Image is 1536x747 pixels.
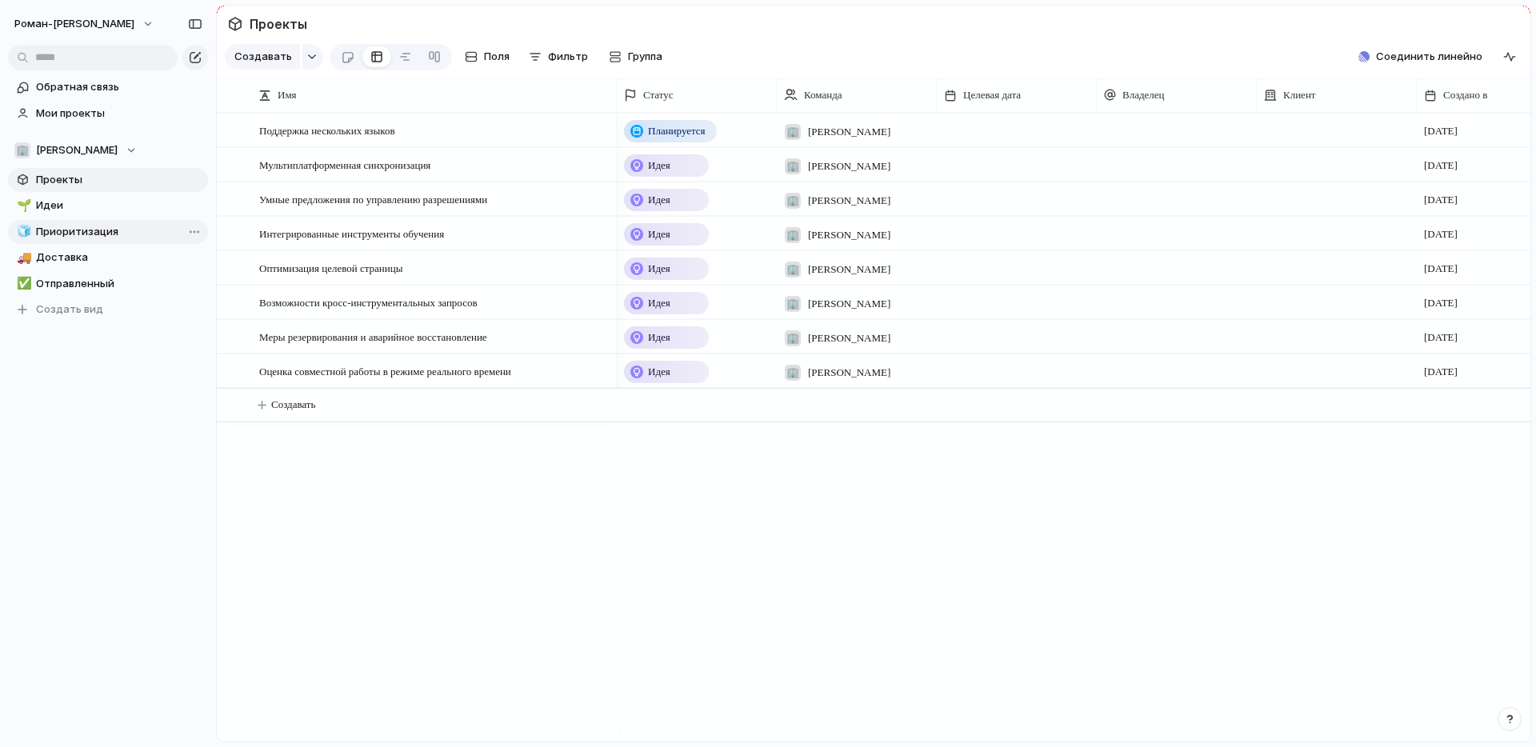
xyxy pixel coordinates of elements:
button: 🏢[PERSON_NAME] [8,138,208,162]
font: [PERSON_NAME] [808,194,890,206]
font: 🧊 [17,224,32,238]
font: Идеи [36,198,63,211]
font: 🏢 [786,126,799,138]
font: ✅ [17,276,32,290]
font: Создавать [234,50,292,62]
font: Умные предложения по управлению разрешениями [259,194,487,206]
font: [PERSON_NAME] [808,160,890,172]
font: Планируется [648,125,706,137]
font: Создавать [271,398,315,410]
a: ✅Отправленный [8,272,208,296]
font: Оптимизация целевой страницы [259,262,402,274]
font: [DATE] [1424,262,1458,274]
font: Доставка [36,250,88,263]
font: Идея [648,297,670,309]
font: [PERSON_NAME] [808,332,890,344]
button: Поля [458,44,516,70]
font: Возможности кросс-инструментальных запросов [259,297,478,309]
button: 🧊 [14,224,30,240]
font: [PERSON_NAME] [808,229,890,241]
font: 🏢 [786,229,799,241]
font: 🏢 [786,263,799,275]
font: [PERSON_NAME] [808,126,890,138]
font: [PERSON_NAME] [36,143,118,156]
a: 🚚Доставка [8,246,208,270]
font: Создать вид [36,302,103,315]
font: [PERSON_NAME] [808,366,890,378]
font: Мультиплатформенная синхронизация [259,159,430,171]
button: 🚚 [14,250,30,266]
font: Поддержка нескольких языков [259,125,395,137]
font: 🏢 [16,144,29,156]
font: [DATE] [1424,194,1458,206]
font: 🏢 [786,332,799,344]
a: 🌱Идеи [8,194,208,218]
font: Имя [278,89,297,101]
font: 🏢 [786,366,799,378]
button: Соединить линейно [1352,45,1489,69]
font: 🏢 [786,194,799,206]
font: Команда [804,89,842,101]
font: [DATE] [1424,228,1458,240]
font: 🏢 [786,160,799,172]
font: [PERSON_NAME] [808,298,890,310]
font: роман-[PERSON_NAME] [14,17,134,30]
font: Оценка совместной работы в режиме реального времени [259,366,511,377]
font: Идея [648,228,670,240]
font: [DATE] [1424,331,1458,343]
font: Проекты [250,16,307,32]
a: Мои проекты [8,102,208,126]
button: Создать вид [8,298,208,322]
font: Целевая дата [963,89,1021,101]
font: Приоритизация [36,225,118,238]
font: Идея [648,366,670,377]
font: Меры резервирования и аварийное восстановление [259,331,487,343]
font: Мои проекты [36,106,105,119]
font: [DATE] [1424,297,1458,309]
font: [PERSON_NAME] [808,263,890,275]
a: 🧊Приоритизация [8,220,208,244]
font: Фильтр [548,50,588,62]
font: Обратная связь [36,80,119,93]
font: Интегрированные инструменты обучения [259,228,444,240]
button: Фильтр [522,44,594,70]
font: Создано в [1443,89,1487,101]
font: Идея [648,194,670,206]
font: Идея [648,331,670,343]
button: роман-[PERSON_NAME] [7,11,162,37]
button: 🌱 [14,198,30,214]
font: Клиент [1283,89,1316,101]
font: Идея [648,159,670,171]
font: Поля [484,50,510,62]
button: ✅ [14,276,30,292]
a: Проекты [8,168,208,192]
font: [DATE] [1424,125,1458,137]
font: 🌱 [17,198,32,213]
font: [DATE] [1424,366,1458,377]
font: Владелец [1122,89,1165,101]
font: Отправленный [36,277,114,290]
font: Статус [643,89,674,101]
font: 🚚 [17,250,32,265]
font: 🏢 [786,298,799,310]
font: Соединить линейно [1376,50,1482,62]
font: [DATE] [1424,159,1458,171]
button: Группа [601,44,670,70]
button: Создавать [225,44,300,70]
a: Обратная связь [8,75,208,99]
font: Идея [648,262,670,274]
font: Группа [628,50,662,62]
font: Проекты [36,173,82,186]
